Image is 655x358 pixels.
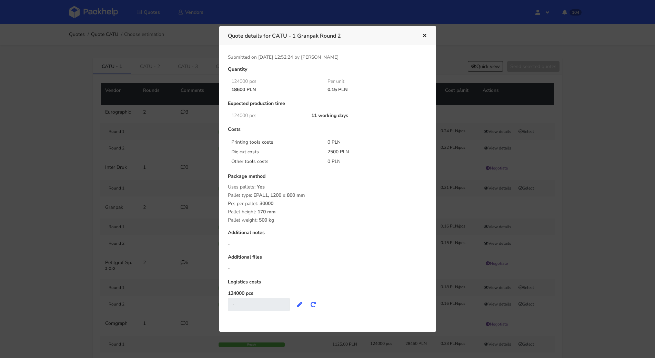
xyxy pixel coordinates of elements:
[226,79,323,84] div: 124000 pcs
[228,127,427,137] div: Costs
[228,67,427,77] div: Quantity
[293,298,306,311] button: Edit
[228,217,258,223] span: Pallet weight:
[228,290,253,297] label: 124000 pcs
[306,298,320,311] button: Recalculate
[228,174,427,184] div: Package method
[323,139,419,146] div: 0 PLN
[323,158,419,165] div: 0 PLN
[323,79,419,84] div: Per unit
[228,298,290,311] div: -
[226,87,323,93] div: 18600 PLN
[260,200,273,212] span: 30000
[253,192,305,204] span: EPAL1, 1200 x 800 mm
[228,209,256,215] span: Pallet height:
[258,209,275,220] span: 170 mm
[228,230,427,241] div: Additional notes
[228,31,412,41] h3: Quote details for CATU - 1 Granpak Round 2
[228,254,427,265] div: Additional files
[228,200,258,207] span: Pcs per pallet:
[257,184,265,195] span: Yes
[259,217,274,229] span: 500 kg
[228,101,427,112] div: Expected production time
[228,241,427,248] div: -
[294,54,339,60] span: by [PERSON_NAME]
[226,148,323,155] div: Die cut costs
[323,87,419,93] div: 0.15 PLN
[323,148,419,155] div: 2500 PLN
[228,279,427,290] div: Logistics costs
[226,139,323,146] div: Printing tools costs
[306,113,419,118] div: 11 working days
[228,184,255,190] span: Uses pallets:
[226,113,307,118] div: 124000 pcs
[226,158,323,165] div: Other tools costs
[228,192,252,199] span: Pallet type:
[228,265,427,272] div: -
[228,54,293,60] span: Submitted on [DATE] 12:52:24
